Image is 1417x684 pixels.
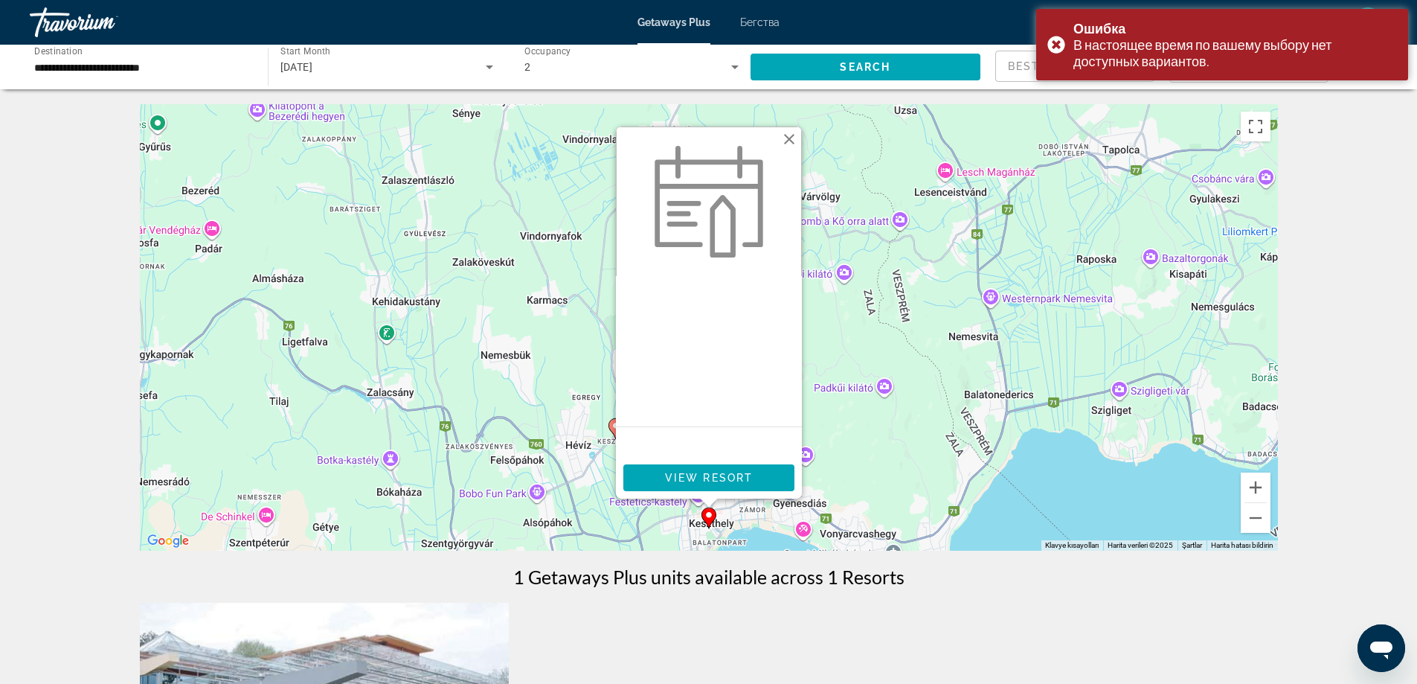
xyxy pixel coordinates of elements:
div: Ошибка [1073,20,1397,36]
span: Destination [34,45,83,56]
button: Büyüt [1241,473,1270,502]
h1: 1 Getaways Plus units available across 1 Resorts [513,566,904,588]
a: Bu bölgeyi Google Haritalar'da açın (yeni pencerede açılır) [144,531,193,551]
span: Best Deals [1008,60,1085,72]
span: Harita verileri ©2025 [1108,541,1173,549]
button: Klavye kısayolları [1045,540,1099,551]
a: Harita hatası bildirin [1211,541,1273,549]
div: В настоящее время по вашему выбору нет доступных вариантов. [1073,36,1397,69]
a: Getaways Plus [637,16,710,28]
font: Ошибка [1073,20,1125,36]
img: week.svg [646,146,772,258]
button: Search [751,54,981,80]
button: Kapat [778,128,800,150]
font: В настоящее время по вашему выбору нет доступных вариантов. [1073,36,1331,69]
span: Occupancy [524,46,571,57]
span: [DATE] [280,61,313,73]
a: Травориум [30,3,179,42]
iframe: Mesajlaşma penceresini başlatma düğmesi [1357,624,1405,672]
button: Меню пользователя [1349,7,1387,38]
a: Şartlar (yeni sekmede açılır) [1182,541,1202,549]
img: Google [144,531,193,551]
span: Search [840,61,890,73]
mat-select: Sort by [1008,57,1142,75]
button: Küçült [1241,503,1270,533]
button: Tam ekran görünümü açma/kapama [1241,112,1270,141]
a: Бегства [740,16,780,28]
span: View Resort [664,472,752,484]
span: 2 [524,61,530,73]
button: View Resort [623,464,794,491]
span: Start Month [280,46,330,57]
